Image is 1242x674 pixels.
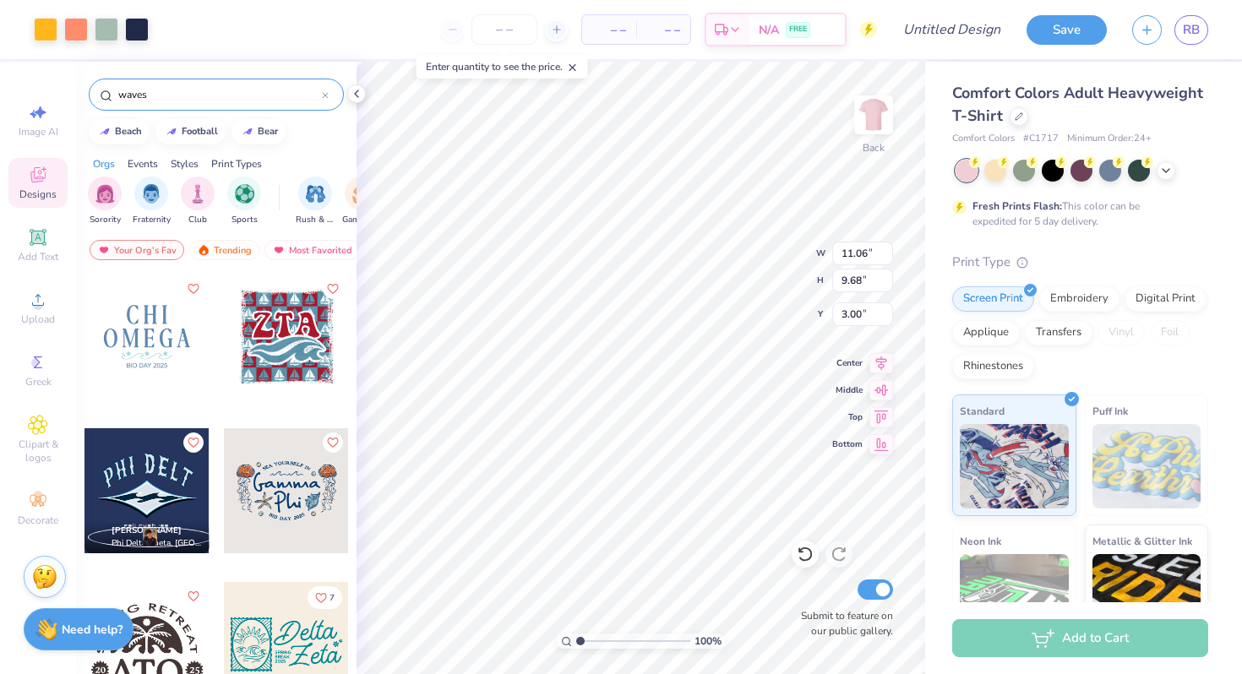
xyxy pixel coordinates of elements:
[1098,320,1145,345] div: Vinyl
[227,177,261,226] button: filter button
[471,14,537,45] input: – –
[1092,532,1192,550] span: Metallic & Glitter Ink
[832,384,863,396] span: Middle
[296,177,335,226] button: filter button
[188,184,207,204] img: Club Image
[133,214,171,226] span: Fraternity
[18,514,58,527] span: Decorate
[832,411,863,423] span: Top
[197,244,210,256] img: trending.gif
[258,127,278,136] div: bear
[296,214,335,226] span: Rush & Bid
[98,127,112,137] img: trend_line.gif
[342,177,381,226] div: filter for Game Day
[592,21,626,39] span: – –
[1092,554,1201,639] img: Metallic & Glitter Ink
[1092,402,1128,420] span: Puff Ink
[112,537,203,550] span: Phi Delta Theta, [GEOGRAPHIC_DATA][US_STATE]
[759,21,779,39] span: N/A
[235,184,254,204] img: Sports Image
[227,177,261,226] div: filter for Sports
[323,279,343,299] button: Like
[890,13,1014,46] input: Untitled Design
[133,177,171,226] div: filter for Fraternity
[695,633,722,649] span: 100 %
[960,532,1001,550] span: Neon Ink
[1183,20,1200,40] span: RB
[972,198,1180,229] div: This color can be expedited for 5 day delivery.
[323,432,343,453] button: Like
[863,140,885,155] div: Back
[241,127,254,137] img: trend_line.gif
[960,424,1069,508] img: Standard
[117,86,322,103] input: Try "Alpha"
[272,244,286,256] img: most_fav.gif
[88,177,122,226] div: filter for Sorority
[97,244,111,256] img: most_fav.gif
[88,177,122,226] button: filter button
[952,83,1203,126] span: Comfort Colors Adult Heavyweight T-Shirt
[1023,132,1059,146] span: # C1717
[306,184,325,204] img: Rush & Bid Image
[18,250,58,264] span: Add Text
[1125,286,1207,312] div: Digital Print
[952,132,1015,146] span: Comfort Colors
[211,156,262,171] div: Print Types
[1150,320,1190,345] div: Foil
[183,432,204,453] button: Like
[857,98,891,132] img: Back
[646,21,680,39] span: – –
[19,125,58,139] span: Image AI
[25,375,52,389] span: Greek
[952,286,1034,312] div: Screen Print
[232,119,286,144] button: bear
[62,622,123,638] strong: Need help?
[952,253,1208,272] div: Print Type
[308,586,342,609] button: Like
[832,357,863,369] span: Center
[1174,15,1208,45] a: RB
[789,24,807,35] span: FREE
[93,156,115,171] div: Orgs
[232,214,258,226] span: Sports
[90,214,121,226] span: Sorority
[1025,320,1092,345] div: Transfers
[8,438,68,465] span: Clipart & logos
[19,188,57,201] span: Designs
[960,554,1069,639] img: Neon Ink
[1067,132,1152,146] span: Minimum Order: 24 +
[171,156,199,171] div: Styles
[189,240,259,260] div: Trending
[142,184,161,204] img: Fraternity Image
[95,184,115,204] img: Sorority Image
[165,127,178,137] img: trend_line.gif
[972,199,1062,213] strong: Fresh Prints Flash:
[1092,424,1201,508] img: Puff Ink
[342,177,381,226] button: filter button
[21,313,55,326] span: Upload
[352,184,372,204] img: Game Day Image
[128,156,158,171] div: Events
[960,402,1005,420] span: Standard
[296,177,335,226] div: filter for Rush & Bid
[155,119,226,144] button: football
[1039,286,1119,312] div: Embroidery
[330,594,335,602] span: 7
[89,119,150,144] button: beach
[90,240,184,260] div: Your Org's Fav
[832,438,863,450] span: Bottom
[115,127,142,136] div: beach
[264,240,360,260] div: Most Favorited
[182,127,218,136] div: football
[952,320,1020,345] div: Applique
[417,55,588,79] div: Enter quantity to see the price.
[133,177,171,226] button: filter button
[188,214,207,226] span: Club
[181,177,215,226] div: filter for Club
[183,586,204,606] button: Like
[342,214,381,226] span: Game Day
[112,525,182,536] span: [PERSON_NAME]
[952,354,1034,379] div: Rhinestones
[181,177,215,226] button: filter button
[183,279,204,299] button: Like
